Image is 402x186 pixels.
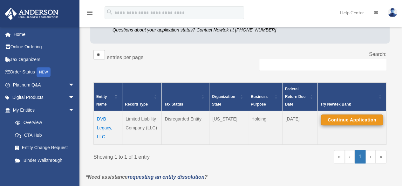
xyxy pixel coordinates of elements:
[4,79,84,91] a: Platinum Q&Aarrow_drop_down
[106,9,113,16] i: search
[9,116,78,129] a: Overview
[209,111,248,145] td: [US_STATE]
[122,111,161,145] td: Limited Liability Company (LLC)
[285,87,306,107] span: Federal Return Due Date
[68,104,81,117] span: arrow_drop_down
[125,102,148,107] span: Record Type
[128,174,205,180] a: requesting an entity dissolution
[164,102,183,107] span: Tax Status
[9,141,81,154] a: Entity Change Request
[365,150,375,163] a: Next
[355,150,366,163] a: 1
[251,94,268,107] span: Business Purpose
[4,53,84,66] a: Tax Organizers
[112,26,296,34] p: Questions about your application status? Contact Newtek at [PHONE_NUMBER]
[86,11,93,17] a: menu
[161,111,209,145] td: Disregarded Entity
[68,79,81,92] span: arrow_drop_down
[4,41,84,53] a: Online Ordering
[4,104,81,116] a: My Entitiesarrow_drop_down
[161,82,209,111] th: Tax Status: Activate to sort
[388,8,397,17] img: User Pic
[107,55,144,60] label: entries per page
[375,150,386,163] a: Last
[4,91,84,104] a: Digital Productsarrow_drop_down
[320,100,377,108] div: Try Newtek Bank
[248,82,282,111] th: Business Purpose: Activate to sort
[94,111,122,145] td: DVB Legacy, LLC
[94,82,122,111] th: Entity Name: Activate to invert sorting
[37,67,51,77] div: NEW
[93,150,235,162] div: Showing 1 to 1 of 1 entry
[334,150,345,163] a: First
[86,174,208,180] em: *Need assistance ?
[4,28,84,41] a: Home
[345,150,355,163] a: Previous
[122,82,161,111] th: Record Type: Activate to sort
[96,94,107,107] span: Entity Name
[321,114,383,125] button: Continue Application
[369,52,386,57] label: Search:
[282,111,317,145] td: [DATE]
[4,66,84,79] a: Order StatusNEW
[3,8,60,20] img: Anderson Advisors Platinum Portal
[248,111,282,145] td: Holding
[86,9,93,17] i: menu
[282,82,317,111] th: Federal Return Due Date: Activate to sort
[212,94,235,107] span: Organization State
[209,82,248,111] th: Organization State: Activate to sort
[9,154,81,167] a: Binder Walkthrough
[9,129,81,141] a: CTA Hub
[317,82,386,111] th: Try Newtek Bank : Activate to sort
[68,91,81,104] span: arrow_drop_down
